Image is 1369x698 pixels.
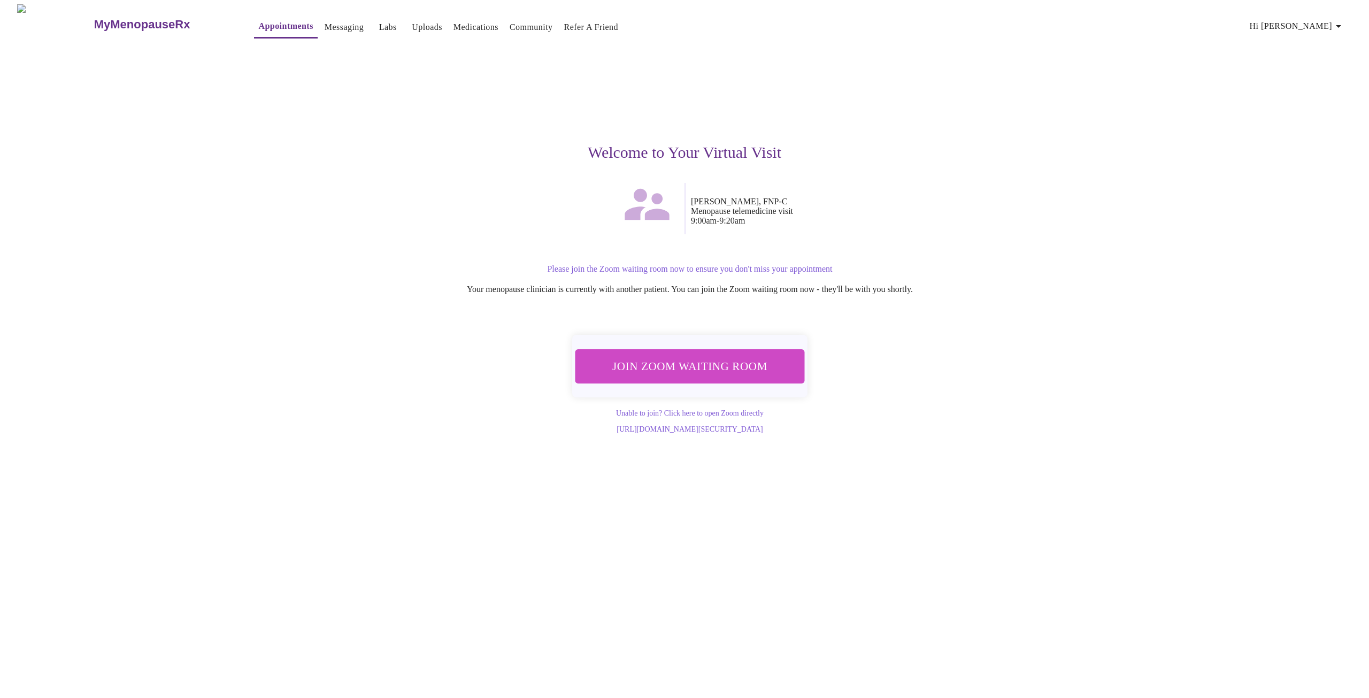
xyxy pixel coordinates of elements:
a: [URL][DOMAIN_NAME][SECURITY_DATA] [617,425,763,433]
p: Please join the Zoom waiting room now to ensure you don't miss your appointment [366,264,1014,274]
a: MyMenopauseRx [93,6,233,43]
button: Appointments [254,16,317,39]
button: Uploads [407,17,447,38]
button: Community [505,17,557,38]
h3: Welcome to Your Virtual Visit [355,143,1014,162]
button: Labs [371,17,405,38]
a: Community [510,20,553,35]
a: Labs [379,20,397,35]
h3: MyMenopauseRx [94,18,190,32]
a: Unable to join? Click here to open Zoom directly [616,409,764,417]
p: [PERSON_NAME], FNP-C Menopause telemedicine visit 9:00am - 9:20am [691,197,1014,226]
span: Join Zoom Waiting Room [589,356,790,376]
a: Uploads [412,20,442,35]
a: Messaging [325,20,364,35]
p: Your menopause clinician is currently with another patient. You can join the Zoom waiting room no... [366,285,1014,294]
a: Medications [453,20,498,35]
a: Refer a Friend [564,20,619,35]
img: MyMenopauseRx Logo [17,4,93,44]
button: Medications [449,17,503,38]
span: Hi [PERSON_NAME] [1250,19,1345,34]
button: Refer a Friend [560,17,623,38]
button: Messaging [320,17,368,38]
button: Hi [PERSON_NAME] [1245,16,1349,37]
a: Appointments [258,19,313,34]
button: Join Zoom Waiting Room [575,349,805,383]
